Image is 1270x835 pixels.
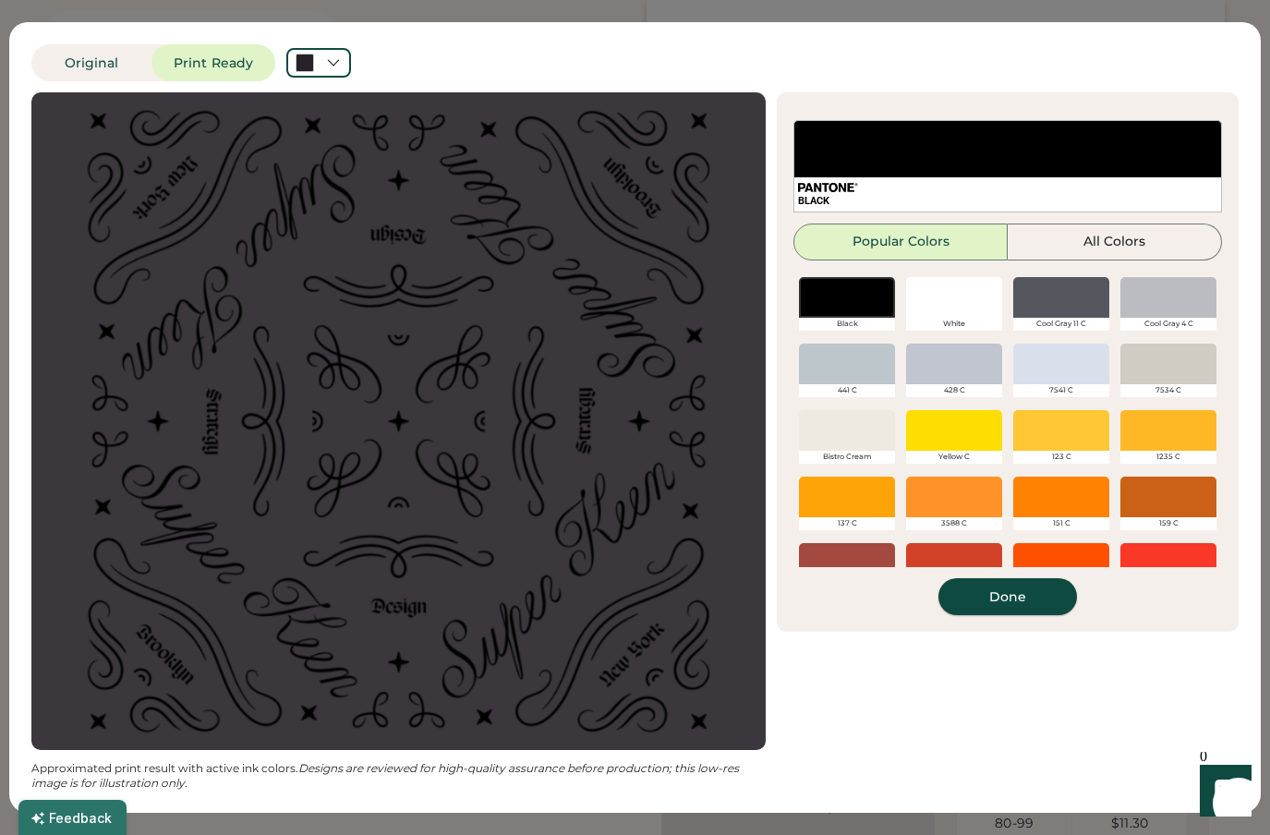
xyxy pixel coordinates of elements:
div: 7541 C [1013,384,1109,397]
div: BLACK [798,194,1217,208]
div: 441 C [799,384,895,397]
div: Yellow C [906,451,1002,464]
div: 151 C [1013,517,1109,530]
div: Bistro Cream [799,451,895,464]
div: 428 C [906,384,1002,397]
button: Popular Colors [793,224,1008,260]
button: All Colors [1008,224,1222,260]
div: White [906,318,1002,331]
div: Black [799,318,895,331]
div: 159 C [1120,517,1216,530]
div: Cool Gray 4 C [1120,318,1216,331]
button: Original [31,44,151,81]
div: 7534 C [1120,384,1216,397]
div: 137 C [799,517,895,530]
div: 3588 C [906,517,1002,530]
div: 123 C [1013,451,1109,464]
div: Approximated print result with active ink colors. [31,761,766,791]
iframe: Front Chat [1182,752,1262,831]
em: Designs are reviewed for high-quality assurance before production; this low-res image is for illu... [31,761,742,790]
div: 1235 C [1120,451,1216,464]
button: Print Ready [151,44,275,81]
img: 1024px-Pantone_logo.svg.png [798,183,858,192]
div: Cool Gray 11 C [1013,318,1109,331]
button: Done [938,578,1077,615]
